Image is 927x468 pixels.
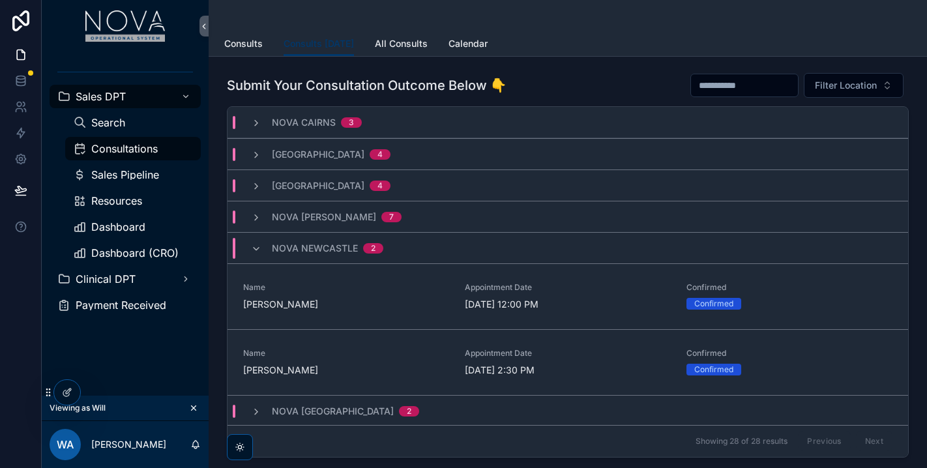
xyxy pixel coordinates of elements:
[228,263,908,329] a: Name[PERSON_NAME]Appointment Date[DATE] 12:00 PMConfirmedConfirmed
[91,117,125,128] span: Search
[272,179,364,192] span: [GEOGRAPHIC_DATA]
[449,37,488,50] span: Calendar
[465,298,671,311] span: [DATE] 12:00 PM
[76,274,136,284] span: Clinical DPT
[377,181,383,191] div: 4
[76,91,126,102] span: Sales DPT
[375,37,428,50] span: All Consults
[272,405,394,418] span: Nova [GEOGRAPHIC_DATA]
[371,243,375,254] div: 2
[50,85,201,108] a: Sales DPT
[243,348,449,358] span: Name
[696,436,787,446] span: Showing 28 of 28 results
[694,364,733,375] div: Confirmed
[465,282,671,293] span: Appointment Date
[449,32,488,58] a: Calendar
[243,298,449,311] span: [PERSON_NAME]
[272,116,336,129] span: Nova Cairns
[243,364,449,377] span: [PERSON_NAME]
[375,32,428,58] a: All Consults
[65,137,201,160] a: Consultations
[91,196,142,206] span: Resources
[76,300,166,310] span: Payment Received
[85,10,166,42] img: App logo
[284,37,354,50] span: Consults [DATE]
[272,242,358,255] span: Nova Newcastle
[227,76,507,95] h1: Submit Your Consultation Outcome Below 👇
[91,169,159,180] span: Sales Pipeline
[224,32,263,58] a: Consults
[65,189,201,212] a: Resources
[224,37,263,50] span: Consults
[284,32,354,57] a: Consults [DATE]
[389,212,394,222] div: 7
[407,406,411,417] div: 2
[57,437,74,452] span: WA
[804,73,904,98] button: Select Button
[50,267,201,291] a: Clinical DPT
[815,79,877,92] span: Filter Location
[91,438,166,451] p: [PERSON_NAME]
[465,364,671,377] span: [DATE] 2:30 PM
[65,163,201,186] a: Sales Pipeline
[243,282,449,293] span: Name
[65,111,201,134] a: Search
[465,348,671,358] span: Appointment Date
[91,143,158,154] span: Consultations
[686,282,892,293] span: Confirmed
[91,222,145,232] span: Dashboard
[50,403,106,413] span: Viewing as Will
[50,293,201,317] a: Payment Received
[42,52,209,334] div: scrollable content
[686,348,892,358] span: Confirmed
[272,211,376,224] span: Nova [PERSON_NAME]
[65,215,201,239] a: Dashboard
[694,298,733,310] div: Confirmed
[228,329,908,395] a: Name[PERSON_NAME]Appointment Date[DATE] 2:30 PMConfirmedConfirmed
[377,149,383,160] div: 4
[91,248,179,258] span: Dashboard (CRO)
[272,148,364,161] span: [GEOGRAPHIC_DATA]
[349,117,354,128] div: 3
[65,241,201,265] a: Dashboard (CRO)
